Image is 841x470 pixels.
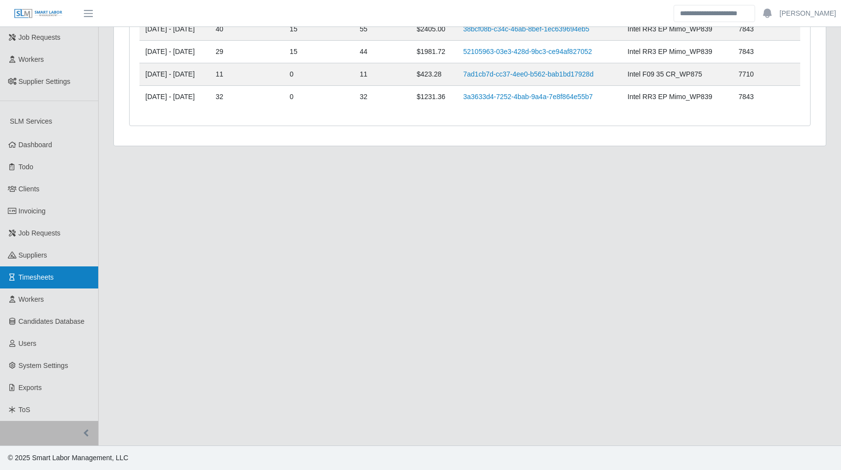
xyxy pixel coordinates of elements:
td: 15 [284,41,354,63]
span: Exports [19,384,42,392]
span: Supplier Settings [19,78,71,85]
td: 55 [354,18,411,41]
td: [DATE] - [DATE] [139,41,210,63]
span: 7843 [738,25,754,33]
span: Timesheets [19,273,54,281]
span: Dashboard [19,141,53,149]
span: Intel RR3 EP Mimo_WP839 [627,93,712,101]
td: 11 [210,63,284,86]
td: 15 [284,18,354,41]
td: 0 [284,63,354,86]
td: $2405.00 [411,18,458,41]
span: Intel F09 35 CR_WP875 [627,70,702,78]
td: [DATE] - [DATE] [139,86,210,108]
a: 7ad1cb7d-cc37-4ee0-b562-bab1bd17928d [463,70,593,78]
td: 44 [354,41,411,63]
a: 3a3633d4-7252-4bab-9a4a-7e8f864e55b7 [463,93,593,101]
td: 32 [354,86,411,108]
span: Intel RR3 EP Mimo_WP839 [627,48,712,55]
a: 38bcf08b-c34c-46ab-8bef-1ec639694eb5 [463,25,589,33]
span: Intel RR3 EP Mimo_WP839 [627,25,712,33]
input: Search [674,5,755,22]
td: $423.28 [411,63,458,86]
td: 40 [210,18,284,41]
span: 7710 [738,70,754,78]
span: Job Requests [19,33,61,41]
span: Job Requests [19,229,61,237]
span: Invoicing [19,207,46,215]
span: Workers [19,295,44,303]
span: SLM Services [10,117,52,125]
a: [PERSON_NAME] [780,8,836,19]
td: 0 [284,86,354,108]
span: Candidates Database [19,317,85,325]
span: 7843 [738,48,754,55]
span: Suppliers [19,251,47,259]
span: Todo [19,163,33,171]
span: Clients [19,185,40,193]
td: [DATE] - [DATE] [139,18,210,41]
span: 7843 [738,93,754,101]
span: System Settings [19,362,68,369]
span: Users [19,339,37,347]
img: SLM Logo [14,8,63,19]
td: 32 [210,86,284,108]
td: 29 [210,41,284,63]
td: 11 [354,63,411,86]
span: © 2025 Smart Labor Management, LLC [8,454,128,462]
td: $1981.72 [411,41,458,63]
span: Workers [19,55,44,63]
td: [DATE] - [DATE] [139,63,210,86]
a: 52105963-03e3-428d-9bc3-ce94af827052 [463,48,592,55]
span: ToS [19,406,30,414]
td: $1231.36 [411,86,458,108]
